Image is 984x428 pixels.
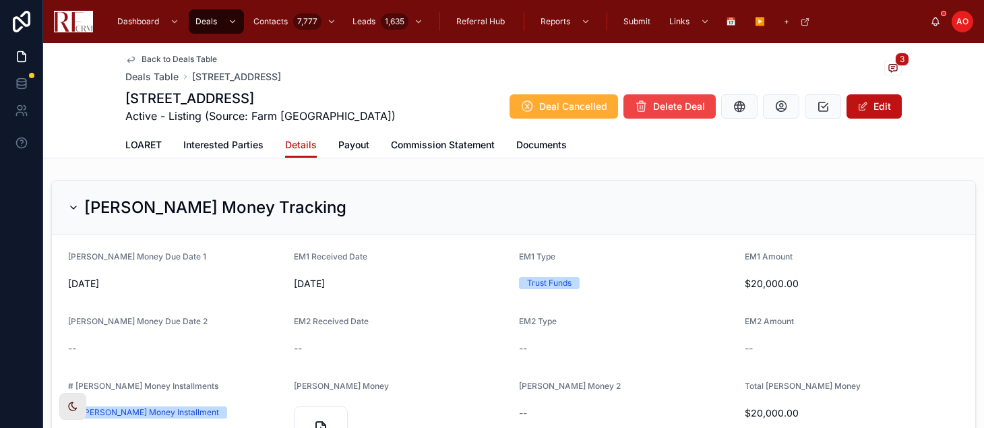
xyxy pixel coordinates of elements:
[68,316,208,326] span: [PERSON_NAME] Money Due Date 2
[54,11,93,32] img: App logo
[381,13,408,30] div: 1,635
[745,406,960,420] span: $20,000.00
[745,251,793,262] span: EM1 Amount
[346,9,430,34] a: Leads1,635
[125,138,162,152] span: LOARET
[956,16,968,27] span: AO
[784,16,789,27] span: +
[76,406,219,419] div: 1 [PERSON_NAME] Money Installment
[294,342,302,355] span: --
[391,138,495,152] span: Commission Statement
[519,381,621,391] span: [PERSON_NAME] Money 2
[125,108,396,124] span: Active - Listing (Source: Farm [GEOGRAPHIC_DATA])
[183,133,264,160] a: Interested Parties
[125,54,217,65] a: Back to Deals Table
[293,13,321,30] div: 7,777
[748,9,774,34] a: ▶️
[183,138,264,152] span: Interested Parties
[519,251,555,262] span: EM1 Type
[247,9,343,34] a: Contacts7,777
[111,9,186,34] a: Dashboard
[653,100,705,113] span: Delete Deal
[294,381,389,391] span: [PERSON_NAME] Money
[125,133,162,160] a: LOARET
[847,94,902,119] button: Edit
[68,342,76,355] span: --
[192,70,281,84] a: [STREET_ADDRESS]
[884,61,902,78] button: 3
[617,9,660,34] a: Submit
[745,342,753,355] span: --
[338,138,369,152] span: Payout
[68,277,283,291] span: [DATE]
[285,138,317,152] span: Details
[294,277,509,291] span: [DATE]
[755,16,765,27] span: ▶️
[719,9,745,34] a: 📅
[527,277,572,289] div: Trust Funds
[352,16,375,27] span: Leads
[68,251,206,262] span: [PERSON_NAME] Money Due Date 1
[142,54,217,65] span: Back to Deals Table
[519,342,527,355] span: --
[510,94,618,119] button: Deal Cancelled
[285,133,317,158] a: Details
[253,16,288,27] span: Contacts
[294,316,369,326] span: EM2 Received Date
[516,133,567,160] a: Documents
[745,316,794,326] span: EM2 Amount
[669,16,689,27] span: Links
[539,100,607,113] span: Deal Cancelled
[895,53,909,66] span: 3
[125,70,179,84] a: Deals Table
[519,406,527,420] span: --
[516,138,567,152] span: Documents
[623,94,716,119] button: Delete Deal
[338,133,369,160] a: Payout
[195,16,217,27] span: Deals
[726,16,736,27] span: 📅
[623,16,650,27] span: Submit
[68,381,218,391] span: # [PERSON_NAME] Money Installments
[117,16,159,27] span: Dashboard
[534,9,597,34] a: Reports
[745,381,861,391] span: Total [PERSON_NAME] Money
[777,9,817,34] a: +
[125,89,396,108] h1: [STREET_ADDRESS]
[541,16,570,27] span: Reports
[189,9,244,34] a: Deals
[450,9,514,34] a: Referral Hub
[663,9,716,34] a: Links
[294,251,367,262] span: EM1 Received Date
[104,7,930,36] div: scrollable content
[391,133,495,160] a: Commission Statement
[456,16,505,27] span: Referral Hub
[745,277,960,291] span: $20,000.00
[519,316,557,326] span: EM2 Type
[84,197,346,218] h2: [PERSON_NAME] Money Tracking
